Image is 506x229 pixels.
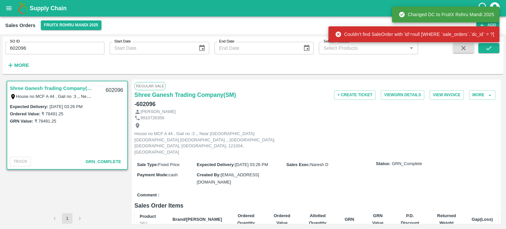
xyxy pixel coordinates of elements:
b: Allotted Quantity [309,213,326,225]
h6: Sales Order Items [134,201,498,210]
h6: - 602096 [134,100,155,109]
b: Returned Weight [437,213,456,225]
strong: More [14,63,29,68]
span: [DATE] 03:26 PM [235,162,268,167]
span: cash [169,172,178,177]
div: customer-support [477,2,489,14]
button: Choose date [196,42,208,54]
b: Ordered Quantity [238,213,255,225]
button: + Create Ticket [334,90,376,100]
span: Regular Sale [134,82,166,90]
input: Start Date [110,42,193,54]
input: Enter SO ID [5,42,104,54]
img: logo [16,2,30,15]
div: Sales Orders [5,21,36,30]
label: Status: [376,161,390,167]
label: Created By : [197,172,221,177]
button: Select DC [41,20,101,30]
button: View Invoice [430,90,464,100]
label: Sales Exec : [286,162,310,167]
div: SKU [140,220,162,226]
label: Ordered Value: [10,111,40,116]
b: Product [140,214,156,219]
label: Comment : [137,192,159,198]
label: SO ID [10,39,20,44]
button: page 1 [62,213,72,224]
b: GRN Value [372,213,383,225]
span: [EMAIL_ADDRESS][DOMAIN_NAME] [197,172,259,185]
label: Select Products [323,39,349,44]
div: Couldn't find SaleOrder with 'id'=null [WHERE `sale_orders`.`dc_id` = ?] [335,28,494,40]
p: 9910726356 [141,115,164,121]
label: [DATE] 03:26 PM [49,104,82,109]
b: P.D. Discount [401,213,419,225]
p: House no MCF A 44 , Gali no :3 ,, Near [GEOGRAPHIC_DATA] [GEOGRAPHIC_DATA] [GEOGRAPHIC_DATA] ,, [... [134,131,283,155]
b: Gap(Loss) [472,217,493,222]
b: Brand/[PERSON_NAME] [173,217,222,222]
p: [PERSON_NAME] [141,109,176,115]
label: ₹ 78491.25 [42,111,63,116]
label: GRN Value: [10,119,33,124]
button: More [5,60,31,71]
label: ₹ 78491.25 [35,119,56,124]
div: 602096 [102,83,127,98]
input: End Date [214,42,298,54]
label: Expected Delivery : [10,104,48,109]
div: Changed DC to FruitX Rohru Mandi 2025 [399,9,494,20]
label: Payment Mode : [137,172,169,177]
label: House no MCF A 44 , Gali no :3 ,, Near [GEOGRAPHIC_DATA] [GEOGRAPHIC_DATA] [GEOGRAPHIC_DATA] ,, [... [16,94,435,99]
b: GRN [345,217,354,222]
b: Ordered Value [274,213,291,225]
label: Sale Type : [137,162,158,167]
span: GRN_Complete [86,159,121,164]
button: More [469,90,495,100]
span: Naresh D [310,162,328,167]
a: Shree Ganesh Trading Company(SM) [10,84,92,93]
label: End Date [219,39,234,44]
button: Open [407,44,416,52]
b: Supply Chain [30,5,67,12]
div: account of current user [489,1,501,15]
label: Expected Delivery : [197,162,235,167]
button: open drawer [1,1,16,16]
nav: pagination navigation [48,213,86,224]
input: Select Products [321,44,405,52]
span: Fixed Price [158,162,180,167]
button: Choose date [300,42,313,54]
label: Start Date [114,39,131,44]
a: Supply Chain [30,4,477,13]
span: GRN_Complete [392,161,422,167]
button: ViewGRN Details [381,90,424,100]
a: Shree Ganesh Trading Company(SM) [134,90,236,100]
